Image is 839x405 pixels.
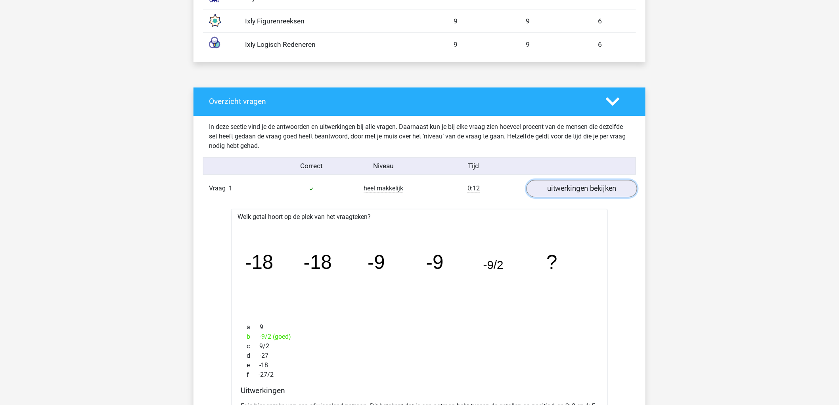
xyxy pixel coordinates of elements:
div: Ixly Figurenreeksen [239,16,419,26]
span: heel makkelijk [364,185,403,193]
div: -18 [241,361,598,370]
img: figure_sequences.119d9c38ed9f.svg [205,11,224,31]
div: Niveau [347,161,419,171]
h4: Uitwerkingen [241,386,598,395]
span: a [247,323,260,332]
tspan: -18 [245,251,273,273]
span: f [247,370,259,380]
tspan: -9 [368,251,385,273]
div: Correct [276,161,348,171]
span: Vraag [209,184,229,194]
div: 9 [419,39,492,50]
div: -27 [241,351,598,361]
div: 6 [564,16,636,26]
div: 9 [492,16,564,26]
div: Tijd [419,161,528,171]
div: 9/2 [241,342,598,351]
tspan: -9/2 [483,259,504,272]
tspan: ? [546,251,557,273]
span: 0:12 [467,185,480,193]
span: d [247,351,260,361]
div: 6 [564,39,636,50]
a: uitwerkingen bekijken [527,180,637,198]
span: b [247,332,260,342]
tspan: -9 [426,251,444,273]
span: c [247,342,259,351]
h4: Overzicht vragen [209,97,594,106]
span: e [247,361,259,370]
div: 9 [492,39,564,50]
div: 9 [419,16,492,26]
img: syllogisms.a016ff4880b9.svg [205,35,224,54]
div: Ixly Logisch Redeneren [239,39,419,50]
div: -9/2 (goed) [241,332,598,342]
div: In deze sectie vind je de antwoorden en uitwerkingen bij alle vragen. Daarnaast kun je bij elke v... [203,123,636,151]
div: 9 [241,323,598,332]
div: -27/2 [241,370,598,380]
span: 1 [229,185,232,192]
tspan: -18 [304,251,332,273]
